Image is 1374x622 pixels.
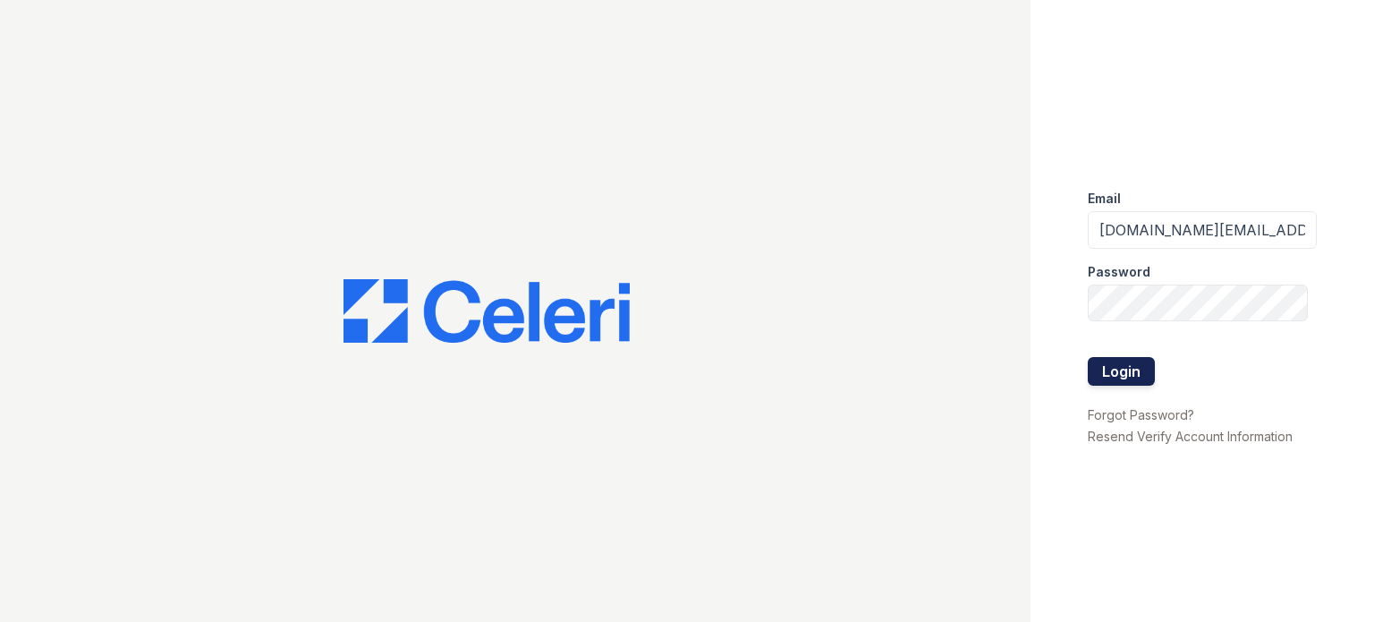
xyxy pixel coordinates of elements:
[1088,407,1194,422] a: Forgot Password?
[1088,190,1121,208] label: Email
[1088,263,1150,281] label: Password
[343,279,630,344] img: CE_Logo_Blue-a8612792a0a2168367f1c8372b55b34899dd931a85d93a1a3d3e32e68fde9ad4.png
[1088,429,1293,444] a: Resend Verify Account Information
[1088,357,1155,386] button: Login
